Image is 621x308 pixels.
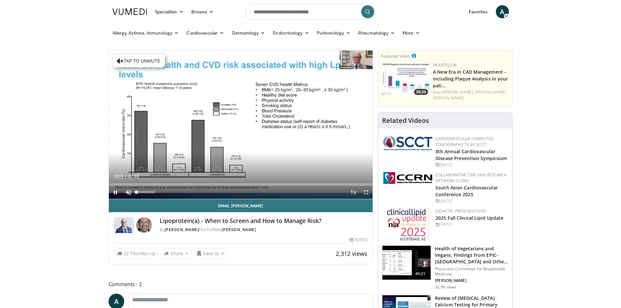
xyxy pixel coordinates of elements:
[436,136,494,147] a: Cardiovascular Computed Tomography TV by SCCT
[465,5,492,18] a: Favorites
[360,186,373,199] button: Fullscreen
[115,174,124,179] span: 0:01
[269,26,313,39] a: Endocrinology
[436,198,507,204] div: [DATE]
[160,227,368,233] div: By FEATURING
[433,95,464,101] a: [PERSON_NAME]
[160,217,368,225] h4: Lipoprotein(a) - When to Screen and How to Manage Risk?
[436,172,507,183] a: Collaborative CME and Research Network (CCRN)
[113,54,165,67] button: Tap to unmute
[435,285,456,290] p: 32.9K views
[383,136,432,150] img: 51a70120-4f25-49cc-93a4-67582377e75f.png.150x105_q85_autocrop_double_scale_upscale_version-0.2.png
[435,278,508,283] p: [PERSON_NAME]
[381,62,430,96] img: 738d0e2d-290f-4d89-8861-908fb8b721dc.150x105_q85_crop-smart_upscale.jpg
[436,148,507,161] a: 8th Annual Cardiovascular Disease Prevention Symposium
[109,51,373,199] video-js: Video Player
[114,248,158,258] a: 22 Thumbs Up
[475,89,507,95] a: [PERSON_NAME],
[109,186,122,199] button: Pause
[436,162,507,168] div: [DATE]
[125,174,126,179] span: /
[399,26,424,39] a: More
[436,222,507,227] div: [DATE]
[382,117,429,125] h4: Related Videos
[151,5,188,18] a: Specialties
[245,4,376,20] input: Search topics, interventions
[114,217,134,233] img: Dr. Robert S. Rosenson
[183,26,228,39] a: Cardiovascular
[433,69,508,89] a: A New Era in CAD Management - including Plaque Analysis in your pati…
[436,208,507,214] div: Didactic Presentations
[165,227,199,232] a: [PERSON_NAME]
[381,53,410,59] small: Featured Video
[347,186,360,199] button: Playback Rate
[222,227,256,232] a: [PERSON_NAME]
[109,199,373,212] a: Email [PERSON_NAME]
[436,215,503,221] a: 2025 Fall Clinical Lipid Update
[496,5,509,18] a: A
[435,245,508,265] h3: Health of Vegetarians and Vegans: Findings From EPIC-[GEOGRAPHIC_DATA] and Othe…
[124,250,129,257] span: 22
[442,89,474,95] a: [PERSON_NAME],
[136,217,152,233] img: Avatar
[112,8,147,15] img: VuMedi Logo
[436,184,498,198] a: South Asian Cardiovascular Conference 2025
[109,183,373,186] div: Progress Bar
[350,237,367,243] div: [DATE]
[187,5,217,18] a: Browse
[313,26,354,39] a: Pulmonology
[122,186,135,199] button: Unmute
[387,208,429,242] img: d65bce67-f81a-47c5-b47d-7b8806b59ca8.jpg.150x105_q85_autocrop_double_scale_upscale_version-0.2.jpg
[109,280,373,288] span: Comments 2
[383,172,432,184] img: a04ee3ba-8487-4636-b0fb-5e8d268f3737.png.150x105_q85_autocrop_double_scale_upscale_version-0.2.png
[435,266,508,277] p: Physicians Committee for Responsible Medicine
[433,62,456,68] a: Heartflow
[137,191,155,193] div: Volume Level
[433,89,510,101] div: Feat.
[194,248,227,259] button: Save to
[127,174,139,179] span: 22:48
[382,245,508,290] a: 49:21 Health of Vegetarians and Vegans: Findings From EPIC-[GEOGRAPHIC_DATA] and Othe… Physicians...
[382,246,431,280] img: 606f2b51-b844-428b-aa21-8c0c72d5a896.150x105_q85_crop-smart_upscale.jpg
[381,62,430,96] a: 38:20
[161,248,191,259] button: Share
[413,271,428,277] span: 49:21
[109,26,183,39] a: Allergy, Asthma, Immunology
[228,26,269,39] a: Dermatology
[354,26,399,39] a: Rheumatology
[414,89,428,95] span: 38:20
[336,250,367,257] span: 2,312 views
